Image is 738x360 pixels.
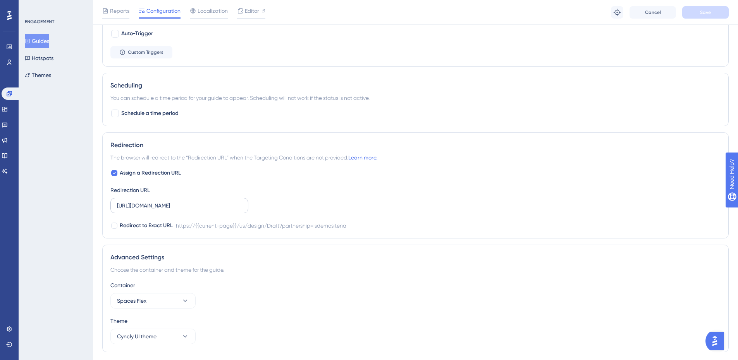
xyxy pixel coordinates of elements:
[630,6,676,19] button: Cancel
[682,6,729,19] button: Save
[110,153,377,162] span: The browser will redirect to the “Redirection URL” when the Targeting Conditions are not provided.
[110,329,196,344] button: Cyncly UI theme
[705,329,729,353] iframe: UserGuiding AI Assistant Launcher
[245,6,259,15] span: Editor
[110,293,196,309] button: Spaces Flex
[110,253,721,262] div: Advanced Settings
[110,6,129,15] span: Reports
[110,141,721,150] div: Redirection
[25,19,54,25] div: ENGAGEMENT
[645,9,661,15] span: Cancel
[25,34,49,48] button: Guides
[121,109,179,118] span: Schedule a time period
[128,49,163,55] span: Custom Triggers
[110,316,721,326] div: Theme
[110,281,721,290] div: Container
[110,265,721,274] div: Choose the container and theme for the guide.
[146,6,181,15] span: Configuration
[700,9,711,15] span: Save
[110,46,172,58] button: Custom Triggers
[117,332,157,341] span: Cyncly UI theme
[348,154,377,161] a: Learn more.
[117,201,242,210] input: https://www.example.com/
[120,168,181,178] span: Assign a Redirection URL
[110,93,721,103] div: You can schedule a time period for your guide to appear. Scheduling will not work if the status i...
[25,68,51,82] button: Themes
[176,221,346,230] div: https://{{current-page}}/us/design/Draft?partnership=isdemositena
[110,81,721,90] div: Scheduling
[18,2,48,11] span: Need Help?
[117,296,146,305] span: Spaces Flex
[110,185,150,195] div: Redirection URL
[121,29,153,38] span: Auto-Trigger
[198,6,228,15] span: Localization
[120,221,173,230] span: Redirect to Exact URL
[25,51,53,65] button: Hotspots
